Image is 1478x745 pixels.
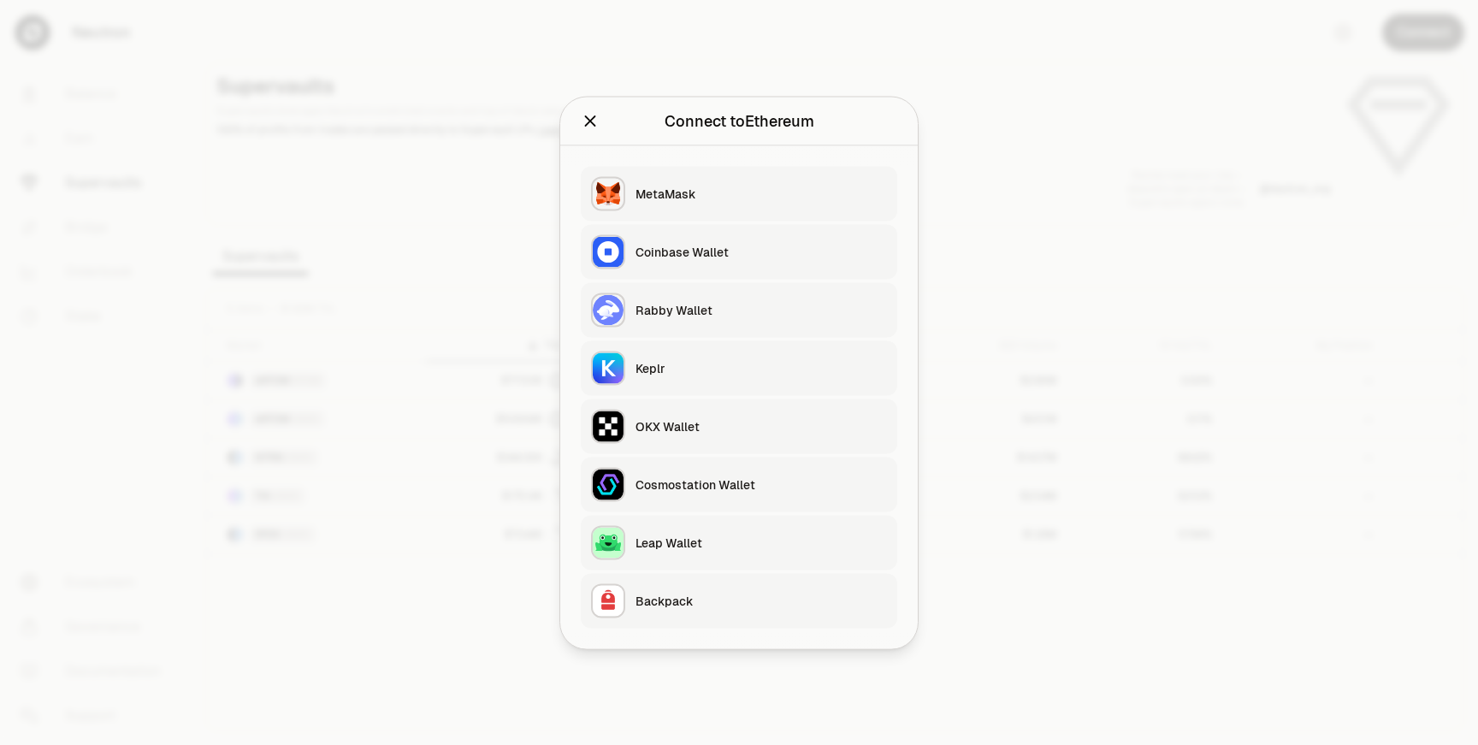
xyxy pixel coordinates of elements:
[581,282,897,337] button: Rabby WalletRabby Wallet
[636,185,887,202] div: MetaMask
[581,515,897,570] button: Leap WalletLeap Wallet
[581,166,897,221] button: MetaMaskMetaMask
[636,417,887,435] div: OKX Wallet
[581,457,897,511] button: Cosmostation WalletCosmostation Wallet
[581,224,897,279] button: Coinbase WalletCoinbase Wallet
[593,585,624,616] img: Backpack
[636,301,887,318] div: Rabby Wallet
[636,359,887,376] div: Keplr
[636,592,887,609] div: Backpack
[593,294,624,325] img: Rabby Wallet
[593,352,624,383] img: Keplr
[593,236,624,267] img: Coinbase Wallet
[636,534,887,551] div: Leap Wallet
[581,573,897,628] button: BackpackBackpack
[636,243,887,260] div: Coinbase Wallet
[593,178,624,209] img: MetaMask
[581,340,897,395] button: KeplrKeplr
[665,109,814,133] div: Connect to Ethereum
[581,399,897,453] button: OKX WalletOKX Wallet
[593,469,624,500] img: Cosmostation Wallet
[581,109,600,133] button: Close
[593,527,624,558] img: Leap Wallet
[636,476,887,493] div: Cosmostation Wallet
[593,411,624,441] img: OKX Wallet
